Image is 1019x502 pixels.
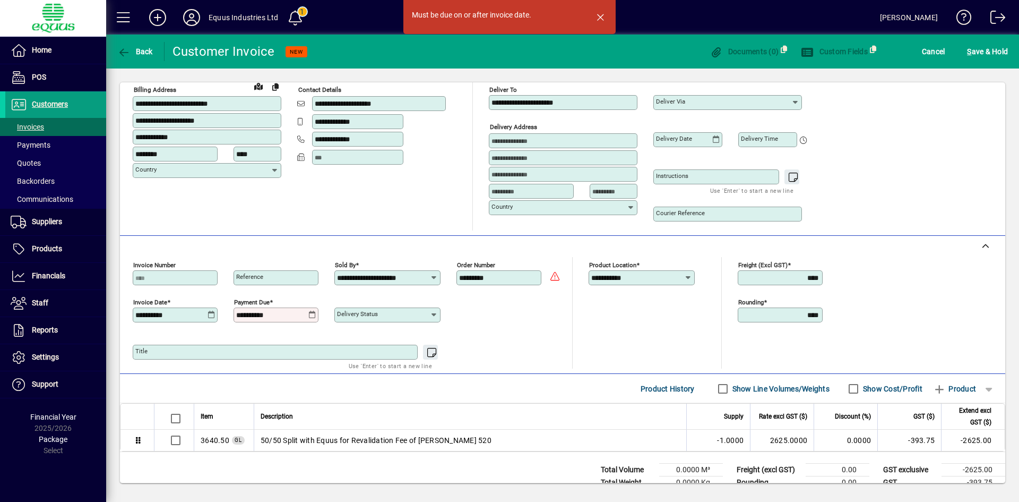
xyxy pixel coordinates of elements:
app-page-header-button: Back [106,42,165,61]
div: [PERSON_NAME] [880,9,938,26]
a: Suppliers [5,209,106,235]
mat-label: Sold by [335,261,356,269]
span: S [967,47,971,56]
a: Communications [5,190,106,208]
mat-label: Instructions [656,172,688,180]
span: -1.0000 [717,435,744,446]
span: Home [32,46,51,54]
td: Freight (excl GST) [731,464,806,477]
mat-label: Order number [457,261,495,269]
td: -393.75 [942,477,1005,489]
a: Support [5,371,106,398]
span: Cancel [922,43,945,60]
mat-label: Deliver To [489,86,517,93]
td: 0.00 [806,464,869,477]
span: Back [117,47,153,56]
label: Show Line Volumes/Weights [730,384,830,394]
div: Equus Industries Ltd [209,9,279,26]
span: NEW [290,48,303,55]
mat-hint: Use 'Enter' to start a new line [349,360,432,372]
span: Customers [32,100,68,108]
mat-label: Payment due [234,299,270,306]
span: Staff [32,299,48,307]
td: Rounding [731,477,806,489]
mat-label: Product location [589,261,636,269]
td: -2625.00 [942,464,1005,477]
td: 0.0000 [814,430,877,451]
a: Knowledge Base [948,2,972,37]
mat-label: Rounding [738,299,764,306]
td: Total Weight [595,477,659,489]
span: GL [235,437,242,443]
mat-label: Invoice number [133,261,176,269]
span: Description [261,411,293,422]
button: Product [928,379,981,398]
a: Reports [5,317,106,344]
mat-label: Invoice date [133,299,167,306]
button: Cancel [919,42,948,61]
a: Logout [982,2,1006,37]
span: Support [32,380,58,388]
mat-label: Country [491,203,513,210]
button: Documents (0) [707,42,781,61]
td: 0.0000 M³ [659,464,723,477]
div: Customer Invoice [172,43,275,60]
button: Save & Hold [964,42,1011,61]
span: Products [32,244,62,253]
td: GST [878,477,942,489]
span: Documents (0) [710,47,779,56]
td: GST exclusive [878,464,942,477]
td: -2625.00 [941,430,1005,451]
span: Product History [641,380,695,397]
a: Products [5,236,106,262]
mat-label: Courier Reference [656,209,705,217]
mat-label: Reference [236,273,263,280]
span: Settings [32,353,59,361]
span: Invoices [11,123,44,131]
span: Discount (%) [835,411,871,422]
mat-label: Delivery status [337,310,378,318]
span: GST ($) [913,411,935,422]
span: Rate excl GST ($) [759,411,807,422]
mat-label: Title [135,347,148,355]
span: Supply [724,411,744,422]
span: Item [201,411,213,422]
button: Custom Fields [798,42,870,61]
td: Total Volume [595,464,659,477]
span: Package [39,435,67,444]
span: ave & Hold [967,43,1008,60]
span: Financial Year [30,413,76,421]
a: View on map [250,78,267,95]
span: Backorders [11,177,55,185]
a: Invoices [5,118,106,136]
button: Product History [636,379,699,398]
span: Reports [32,326,58,334]
a: Backorders [5,172,106,190]
span: 50/50 Split with Equus for Revalidation Fee of [PERSON_NAME] 520 [261,435,491,446]
mat-label: Country [135,166,157,173]
a: Quotes [5,154,106,172]
mat-label: Delivery date [656,135,692,142]
span: Custom Fields [801,47,868,56]
td: -393.75 [877,430,941,451]
a: Settings [5,344,106,371]
span: Quotes [11,159,41,167]
span: Payments [11,141,50,149]
span: Financials [32,271,65,280]
label: Show Cost/Profit [861,384,922,394]
mat-hint: Use 'Enter' to start a new line [710,184,793,197]
mat-label: Freight (excl GST) [738,261,788,269]
span: Suppliers [32,217,62,226]
a: Payments [5,136,106,154]
td: 0.0000 Kg [659,477,723,489]
span: POS [32,73,46,81]
mat-label: Deliver via [656,98,685,105]
a: Staff [5,290,106,317]
span: - Compliance Testing/prof serv [201,435,229,446]
a: Financials [5,263,106,290]
button: Back [115,42,156,61]
span: Extend excl GST ($) [948,405,991,428]
button: Copy to Delivery address [267,78,284,95]
a: POS [5,64,106,91]
span: Communications [11,195,73,203]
